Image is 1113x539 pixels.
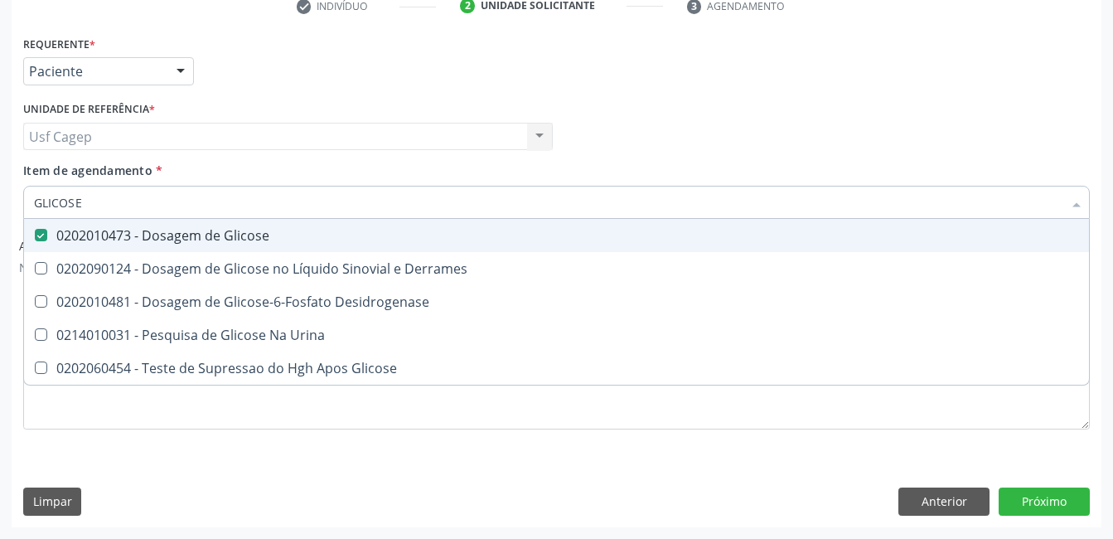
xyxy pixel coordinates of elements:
label: Unidade de referência [23,97,155,123]
div: 0202010481 - Dosagem de Glicose-6-Fosfato Desidrogenase [34,295,1079,308]
span: Item de agendamento [23,163,152,178]
div: 0202010473 - Dosagem de Glicose [34,229,1079,242]
p: Nenhum anexo disponível. [19,259,168,276]
input: Buscar por procedimentos [34,186,1062,219]
span: Paciente [29,63,160,80]
button: Anterior [898,488,990,516]
h6: Anexos adicionados [19,240,168,254]
label: Requerente [23,32,95,57]
div: 0202060454 - Teste de Supressao do Hgh Apos Glicose [34,362,1079,375]
div: 0202090124 - Dosagem de Glicose no Líquido Sinovial e Derrames [34,262,1079,275]
div: 0214010031 - Pesquisa de Glicose Na Urina [34,328,1079,342]
button: Próximo [999,488,1090,516]
button: Limpar [23,488,81,516]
